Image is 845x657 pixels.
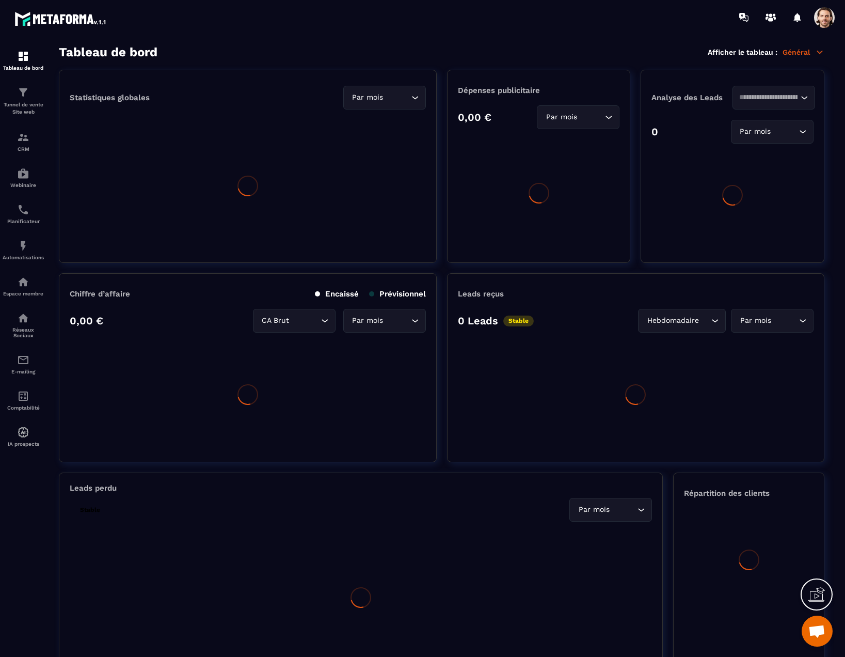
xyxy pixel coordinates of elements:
input: Search for option [773,315,796,326]
img: email [17,354,29,366]
img: scheduler [17,204,29,216]
input: Search for option [612,504,635,515]
img: formation [17,131,29,144]
span: CA Brut [260,315,292,326]
p: Leads reçus [458,289,504,299]
p: 0 Leads [458,315,498,327]
img: automations [17,240,29,252]
p: 0,00 € [70,315,103,327]
input: Search for option [386,315,409,326]
p: Général [783,48,824,57]
p: Afficher le tableau : [708,48,777,56]
input: Search for option [386,92,409,103]
p: Stable [503,316,534,326]
div: Search for option [731,309,814,333]
p: Webinaire [3,182,44,188]
p: Automatisations [3,255,44,260]
p: Statistiques globales [70,93,150,102]
p: Chiffre d’affaire [70,289,130,299]
p: Répartition des clients [684,489,814,498]
div: Search for option [253,309,336,333]
input: Search for option [739,92,798,103]
span: Par mois [738,126,773,137]
input: Search for option [292,315,318,326]
a: automationsautomationsEspace membre [3,268,44,304]
p: CRM [3,146,44,152]
p: IA prospects [3,441,44,447]
p: Analyse des Leads [651,93,732,102]
h3: Tableau de bord [59,45,157,59]
span: Par mois [350,92,386,103]
a: formationformationCRM [3,123,44,160]
a: schedulerschedulerPlanificateur [3,196,44,232]
p: Encaissé [315,289,359,299]
img: logo [14,9,107,28]
span: Par mois [544,112,579,123]
div: Search for option [731,120,814,144]
p: Prévisionnel [369,289,426,299]
img: automations [17,276,29,288]
p: Dépenses publicitaire [458,86,620,95]
input: Search for option [773,126,796,137]
img: automations [17,167,29,180]
div: Search for option [569,498,652,522]
p: Tableau de bord [3,65,44,71]
div: Search for option [732,86,815,109]
p: Planificateur [3,218,44,224]
div: Search for option [343,309,426,333]
p: 0,00 € [458,111,491,123]
input: Search for option [579,112,602,123]
p: E-mailing [3,369,44,374]
a: formationformationTunnel de vente Site web [3,79,44,123]
a: accountantaccountantComptabilité [3,382,44,418]
p: Leads perdu [70,483,117,493]
a: formationformationTableau de bord [3,42,44,79]
a: emailemailE-mailing [3,346,44,382]
span: Par mois [350,315,386,326]
p: 0 [651,126,658,138]
span: Hebdomadaire [645,315,701,326]
span: Par mois [738,315,773,326]
img: automations [17,426,29,439]
a: automationsautomationsWebinaire [3,160,44,196]
a: social-networksocial-networkRéseaux Sociaux [3,304,44,346]
input: Search for option [701,315,709,326]
img: formation [17,86,29,99]
div: Search for option [343,86,426,109]
img: social-network [17,312,29,324]
div: Search for option [537,105,619,129]
img: accountant [17,390,29,402]
div: Search for option [638,309,726,333]
span: Par mois [576,504,612,515]
p: Comptabilité [3,405,44,411]
p: Espace membre [3,291,44,296]
a: automationsautomationsAutomatisations [3,232,44,268]
div: Mở cuộc trò chuyện [802,616,833,647]
p: Réseaux Sociaux [3,327,44,338]
p: Tunnel de vente Site web [3,101,44,116]
img: formation [17,50,29,62]
p: Stable [75,505,105,515]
